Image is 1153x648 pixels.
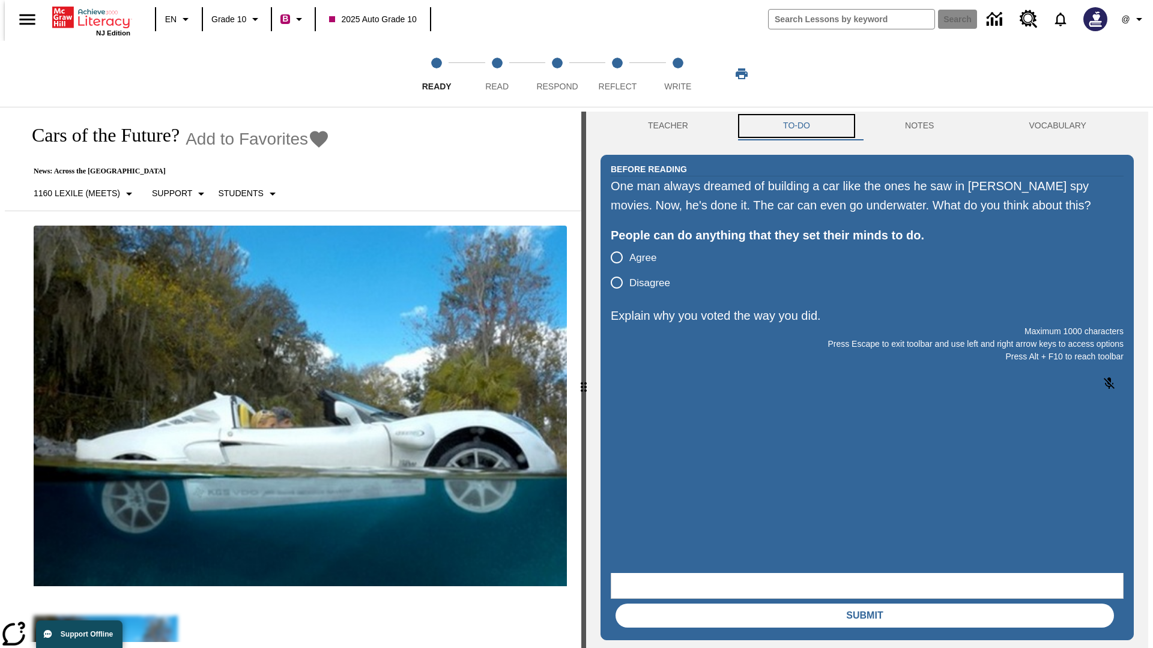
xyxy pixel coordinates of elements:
a: Notifications [1045,4,1076,35]
button: Reflect step 4 of 5 [583,41,652,107]
p: News: Across the [GEOGRAPHIC_DATA] [19,167,330,176]
span: Reflect [599,82,637,91]
p: Maximum 1000 characters [611,325,1124,338]
span: Disagree [629,275,670,291]
button: Select Lexile, 1160 Lexile (Meets) [29,183,141,205]
a: Resource Center, Will open in new tab [1012,3,1045,35]
button: Open side menu [10,2,45,37]
div: One man always dreamed of building a car like the ones he saw in [PERSON_NAME] spy movies. Now, h... [611,176,1124,215]
button: Print [722,63,761,85]
span: Agree [629,250,656,266]
div: activity [586,112,1148,648]
button: Scaffolds, Support [147,183,213,205]
span: Read [485,82,509,91]
button: VOCABULARY [981,112,1134,140]
div: reading [5,112,581,642]
p: Students [218,187,263,200]
div: poll [611,245,680,295]
button: Language: EN, Select a language [160,8,198,30]
span: Ready [422,82,452,91]
span: Add to Favorites [186,130,308,149]
button: Read step 2 of 5 [462,41,531,107]
div: Press Enter or Spacebar and then press right and left arrow keys to move the slider [581,112,586,648]
p: 1160 Lexile (Meets) [34,187,120,200]
img: Avatar [1083,7,1107,31]
span: Support Offline [61,630,113,638]
button: Respond step 3 of 5 [522,41,592,107]
button: Add to Favorites - Cars of the Future? [186,128,330,149]
button: Ready step 1 of 5 [402,41,471,107]
button: NOTES [858,112,981,140]
span: Grade 10 [211,13,246,26]
button: TO-DO [736,112,858,140]
p: Support [152,187,192,200]
p: Press Alt + F10 to reach toolbar [611,350,1124,363]
input: search field [769,10,934,29]
p: Explain why you voted the way you did. [611,306,1124,325]
button: Teacher [601,112,736,140]
span: EN [165,13,177,26]
span: Write [664,82,691,91]
div: Instructional Panel Tabs [601,112,1134,140]
button: Submit [616,604,1114,628]
span: 2025 Auto Grade 10 [329,13,416,26]
h1: Cars of the Future? [19,124,180,146]
button: Select Student [213,183,284,205]
body: Explain why you voted the way you did. Maximum 1000 characters Press Alt + F10 to reach toolbar P... [5,10,175,20]
button: Select a new avatar [1076,4,1115,35]
p: Press Escape to exit toolbar and use left and right arrow keys to access options [611,338,1124,350]
h2: Before Reading [611,163,687,176]
div: Home [52,4,130,37]
span: Respond [536,82,578,91]
div: People can do anything that they set their minds to do. [611,226,1124,245]
a: Data Center [979,3,1012,36]
span: B [282,11,288,26]
img: High-tech automobile treading water. [34,226,567,586]
button: Write step 5 of 5 [643,41,713,107]
span: @ [1121,13,1130,26]
button: Boost Class color is violet red. Change class color [276,8,311,30]
button: Grade: Grade 10, Select a grade [207,8,267,30]
button: Profile/Settings [1115,8,1153,30]
button: Click to activate and allow voice recognition [1095,369,1124,398]
span: NJ Edition [96,29,130,37]
button: Support Offline [36,620,123,648]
